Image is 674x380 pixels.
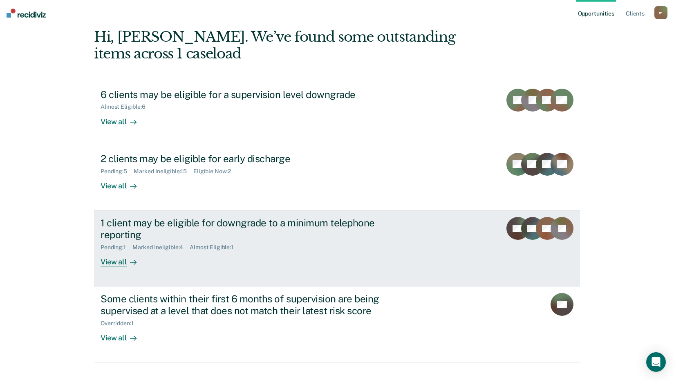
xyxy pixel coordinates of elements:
div: 6 clients may be eligible for a supervision level downgrade [101,89,387,101]
div: Hi, [PERSON_NAME]. We’ve found some outstanding items across 1 caseload [94,29,483,62]
div: View all [101,110,146,126]
div: Some clients within their first 6 months of supervision are being supervised at a level that does... [101,293,387,317]
div: View all [101,326,146,342]
a: 2 clients may be eligible for early dischargePending:5Marked Ineligible:15Eligible Now:2View all [94,146,580,210]
button: m [654,6,667,19]
div: Marked Ineligible : 15 [134,168,193,175]
a: 1 client may be eligible for downgrade to a minimum telephone reportingPending:1Marked Ineligible... [94,210,580,286]
div: Almost Eligible : 6 [101,103,152,110]
div: 2 clients may be eligible for early discharge [101,153,387,165]
img: Recidiviz [7,9,46,18]
a: 6 clients may be eligible for a supervision level downgradeAlmost Eligible:6View all [94,82,580,146]
div: Pending : 1 [101,244,132,251]
div: Pending : 5 [101,168,134,175]
div: View all [101,174,146,190]
div: View all [101,250,146,266]
div: Open Intercom Messenger [646,352,666,372]
div: Marked Ineligible : 4 [132,244,190,251]
div: Almost Eligible : 1 [190,244,240,251]
div: Overridden : 1 [101,320,140,327]
div: 1 client may be eligible for downgrade to a minimum telephone reporting [101,217,387,241]
div: Eligible Now : 2 [193,168,237,175]
a: Some clients within their first 6 months of supervision are being supervised at a level that does... [94,286,580,362]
